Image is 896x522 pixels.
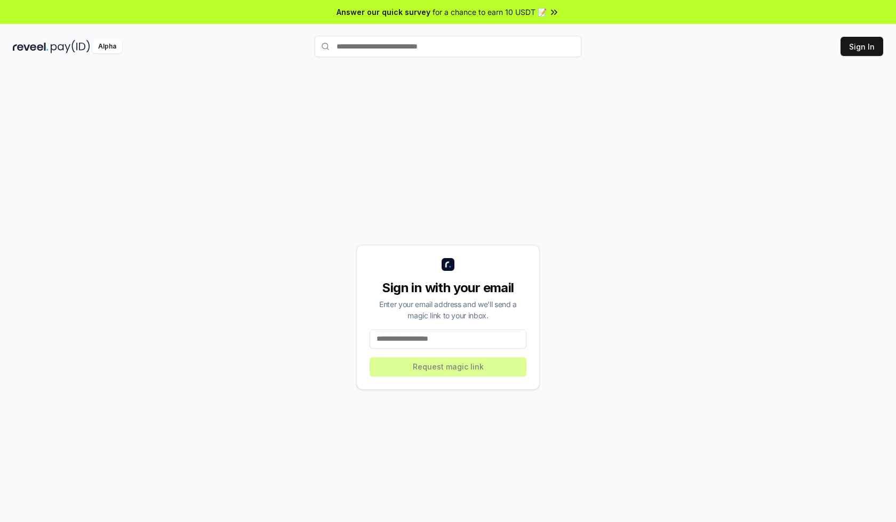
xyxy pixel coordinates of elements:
[337,6,430,18] span: Answer our quick survey
[841,37,883,56] button: Sign In
[433,6,547,18] span: for a chance to earn 10 USDT 📝
[92,40,122,53] div: Alpha
[370,299,526,321] div: Enter your email address and we’ll send a magic link to your inbox.
[13,40,49,53] img: reveel_dark
[442,258,454,271] img: logo_small
[51,40,90,53] img: pay_id
[370,279,526,296] div: Sign in with your email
